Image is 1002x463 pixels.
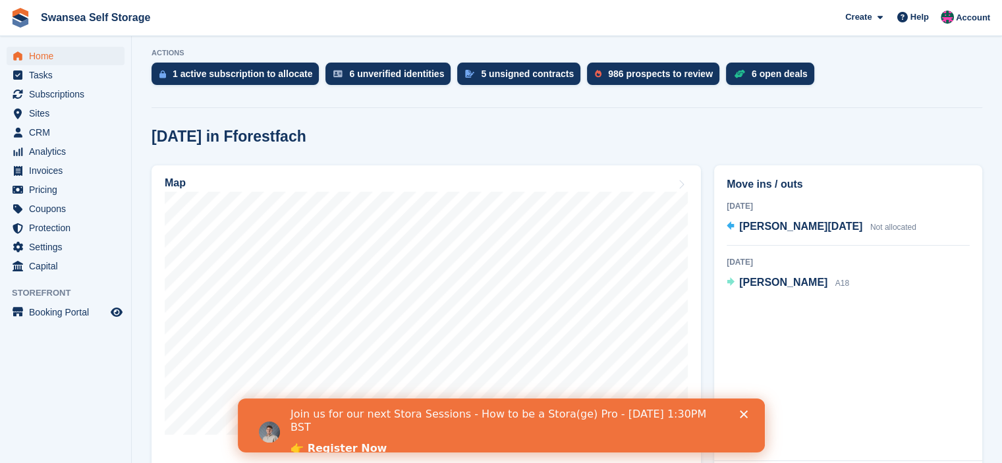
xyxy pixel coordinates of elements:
a: menu [7,142,125,161]
span: A18 [835,279,849,288]
h2: Move ins / outs [727,177,970,192]
span: [PERSON_NAME] [739,277,827,288]
span: Account [956,11,990,24]
span: Protection [29,219,108,237]
span: Coupons [29,200,108,218]
a: menu [7,303,125,321]
h2: [DATE] in Fforestfach [152,128,306,146]
a: menu [7,104,125,123]
a: menu [7,123,125,142]
a: menu [7,161,125,180]
div: [DATE] [727,256,970,268]
a: menu [7,66,125,84]
a: menu [7,257,125,275]
span: CRM [29,123,108,142]
div: 6 open deals [752,68,808,79]
span: Storefront [12,286,131,300]
img: verify_identity-adf6edd0f0f0b5bbfe63781bf79b02c33cf7c696d77639b501bdc392416b5a36.svg [333,70,343,78]
img: active_subscription_to_allocate_icon-d502201f5373d7db506a760aba3b589e785aa758c864c3986d89f69b8ff3... [159,70,166,78]
span: [PERSON_NAME][DATE] [739,221,862,232]
span: Home [29,47,108,65]
a: menu [7,219,125,237]
span: Create [845,11,872,24]
span: Not allocated [870,223,916,232]
div: 5 unsigned contracts [481,68,574,79]
img: contract_signature_icon-13c848040528278c33f63329250d36e43548de30e8caae1d1a13099fd9432cc5.svg [465,70,474,78]
span: Sites [29,104,108,123]
a: menu [7,238,125,256]
span: Settings [29,238,108,256]
a: Preview store [109,304,125,320]
a: 986 prospects to review [587,63,726,92]
iframe: Intercom live chat banner [238,398,765,452]
img: Paul Davies [941,11,954,24]
img: prospect-51fa495bee0391a8d652442698ab0144808aea92771e9ea1ae160a38d050c398.svg [595,70,601,78]
div: 986 prospects to review [608,68,713,79]
a: [PERSON_NAME] A18 [727,275,849,292]
img: deal-1b604bf984904fb50ccaf53a9ad4b4a5d6e5aea283cecdc64d6e3604feb123c2.svg [734,69,745,78]
span: Pricing [29,180,108,199]
a: 👉 Register Now [53,43,149,58]
a: 1 active subscription to allocate [152,63,325,92]
span: Subscriptions [29,85,108,103]
h2: Map [165,177,186,189]
span: Invoices [29,161,108,180]
div: [DATE] [727,200,970,212]
div: 1 active subscription to allocate [173,68,312,79]
span: Help [910,11,929,24]
a: 6 open deals [726,63,821,92]
a: [PERSON_NAME][DATE] Not allocated [727,219,916,236]
div: Close [502,12,515,20]
a: 6 unverified identities [325,63,457,92]
p: ACTIONS [152,49,982,57]
a: menu [7,85,125,103]
span: Tasks [29,66,108,84]
div: 6 unverified identities [349,68,444,79]
span: Capital [29,257,108,275]
a: menu [7,200,125,218]
a: 5 unsigned contracts [457,63,587,92]
a: menu [7,47,125,65]
span: Analytics [29,142,108,161]
span: Booking Portal [29,303,108,321]
img: stora-icon-8386f47178a22dfd0bd8f6a31ec36ba5ce8667c1dd55bd0f319d3a0aa187defe.svg [11,8,30,28]
a: Swansea Self Storage [36,7,155,28]
a: menu [7,180,125,199]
